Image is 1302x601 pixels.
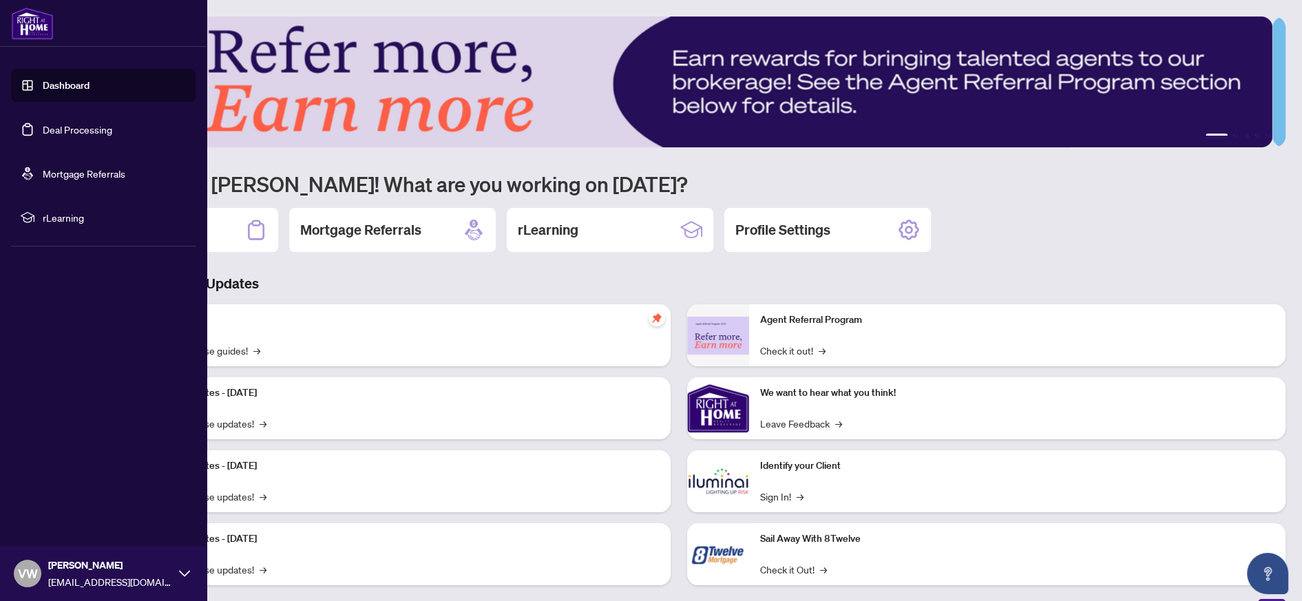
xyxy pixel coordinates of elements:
span: → [819,343,826,358]
h2: Profile Settings [735,220,830,240]
span: → [797,489,804,504]
img: Agent Referral Program [687,317,749,355]
h1: Welcome back [PERSON_NAME]! What are you working on [DATE]? [72,171,1285,197]
p: Sail Away With 8Twelve [760,531,1275,547]
a: Deal Processing [43,123,112,136]
p: Platform Updates - [DATE] [145,458,660,474]
a: Leave Feedback→ [760,416,842,431]
p: Platform Updates - [DATE] [145,386,660,401]
span: [EMAIL_ADDRESS][DOMAIN_NAME] [48,574,172,589]
p: Self-Help [145,313,660,328]
img: Sail Away With 8Twelve [687,523,749,585]
a: Sign In!→ [760,489,804,504]
span: rLearning [43,210,186,225]
span: → [260,416,266,431]
span: → [260,562,266,577]
span: VW [18,564,38,583]
span: pushpin [649,310,665,326]
img: Identify your Client [687,450,749,512]
a: Check it Out!→ [760,562,827,577]
button: 4 [1255,134,1261,139]
span: [PERSON_NAME] [48,558,172,573]
h2: rLearning [518,220,578,240]
p: Agent Referral Program [760,313,1275,328]
img: logo [11,7,54,40]
button: Open asap [1247,553,1288,594]
button: 1 [1206,134,1228,139]
h2: Mortgage Referrals [300,220,421,240]
img: We want to hear what you think! [687,377,749,439]
span: → [820,562,827,577]
span: → [260,489,266,504]
h3: Brokerage & Industry Updates [72,274,1285,293]
img: Slide 0 [72,17,1272,147]
p: Platform Updates - [DATE] [145,531,660,547]
button: 2 [1233,134,1239,139]
span: → [835,416,842,431]
a: Dashboard [43,79,90,92]
button: 3 [1244,134,1250,139]
span: → [253,343,260,358]
a: Check it out!→ [760,343,826,358]
button: 5 [1266,134,1272,139]
p: We want to hear what you think! [760,386,1275,401]
p: Identify your Client [760,458,1275,474]
a: Mortgage Referrals [43,167,125,180]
